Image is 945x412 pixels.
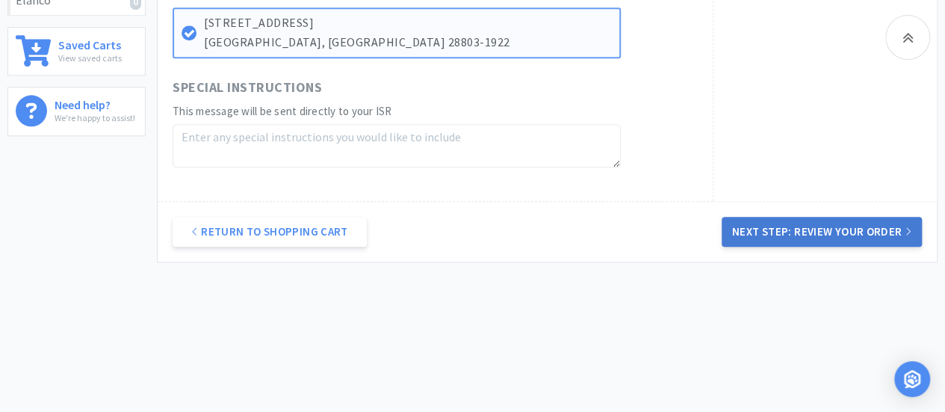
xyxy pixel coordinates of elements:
a: Saved CartsView saved carts [7,27,146,76]
p: [GEOGRAPHIC_DATA], [GEOGRAPHIC_DATA] 28803-1922 [204,33,612,52]
button: Next Step: Review Your Order [722,217,922,247]
span: Special Instructions [173,77,322,99]
h6: Saved Carts [58,35,122,51]
p: View saved carts [58,51,122,65]
h6: Need help? [55,95,135,111]
p: [STREET_ADDRESS] [204,13,612,33]
p: We're happy to assist! [55,111,135,125]
span: This message will be sent directly to your ISR [173,104,392,118]
div: Open Intercom Messenger [894,361,930,397]
a: Return to Shopping Cart [173,217,367,247]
